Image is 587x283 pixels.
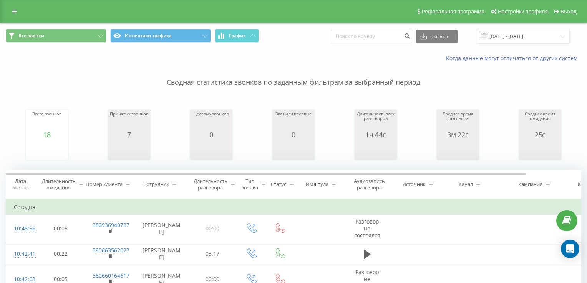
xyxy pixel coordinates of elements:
div: 25с [521,131,559,138]
div: Open Intercom Messenger [561,240,579,258]
button: Источники трафика [110,29,211,43]
div: Номер клиента [86,181,123,188]
div: Длительность всех разговоров [357,112,395,131]
td: [PERSON_NAME] [135,243,189,265]
span: Разговор не состоялся [354,218,380,239]
div: Статус [271,181,286,188]
div: Имя пула [306,181,328,188]
td: 00:05 [37,215,85,243]
div: Всего звонков [32,112,61,131]
div: Среднее время разговора [439,112,477,131]
a: Когда данные могут отличаться от других систем [446,54,581,62]
div: 18 [32,131,61,138]
p: Сводная статистика звонков по заданным фильтрам за выбранный период [6,62,581,87]
div: Целевых звонков [194,112,229,131]
button: Экспорт [416,30,458,43]
span: Выход [560,8,577,15]
div: Длительность разговора [194,178,227,191]
div: Дата звонка [6,178,35,191]
span: График [229,33,246,38]
a: 380660164617 [93,272,129,279]
div: 10:48:56 [14,221,29,236]
div: Аудиозапись разговора [351,178,388,191]
td: 00:22 [37,243,85,265]
td: 03:17 [189,243,237,265]
div: Канал [459,181,473,188]
td: [PERSON_NAME] [135,215,189,243]
div: Длительность ожидания [42,178,76,191]
a: 380936940737 [93,221,129,229]
div: Кампания [518,181,542,188]
a: 380663562027 [93,247,129,254]
div: 10:42:41 [14,247,29,262]
input: Поиск по номеру [331,30,412,43]
div: Среднее время ожидания [521,112,559,131]
span: Реферальная программа [421,8,484,15]
div: 0 [194,131,229,138]
div: 7 [110,131,148,138]
span: Настройки профиля [498,8,548,15]
div: Сотрудник [143,181,169,188]
td: 00:00 [189,215,237,243]
div: Тип звонка [242,178,258,191]
div: 3м 22с [439,131,477,138]
div: Принятых звонков [110,112,148,131]
div: Источник [402,181,426,188]
div: 1ч 44с [357,131,395,138]
div: 0 [275,131,311,138]
span: Все звонки [18,33,44,39]
div: Звонили впервые [275,112,311,131]
button: График [215,29,259,43]
button: Все звонки [6,29,106,43]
